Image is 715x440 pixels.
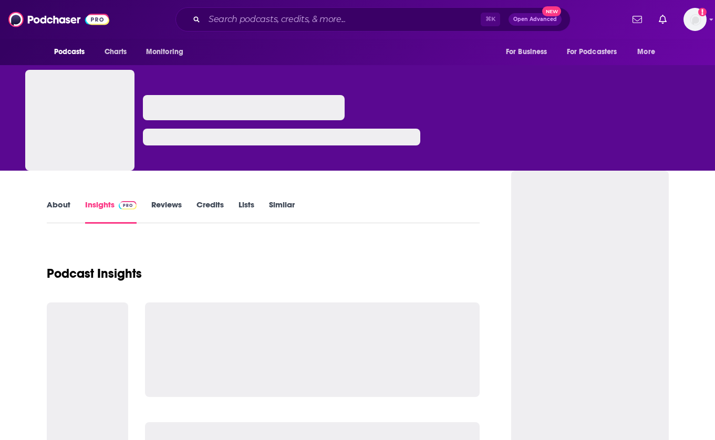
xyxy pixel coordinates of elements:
[54,45,85,59] span: Podcasts
[151,200,182,224] a: Reviews
[542,6,561,16] span: New
[85,200,137,224] a: InsightsPodchaser Pro
[683,8,707,31] img: User Profile
[630,42,668,62] button: open menu
[506,45,547,59] span: For Business
[499,42,561,62] button: open menu
[239,200,254,224] a: Lists
[683,8,707,31] button: Show profile menu
[269,200,295,224] a: Similar
[105,45,127,59] span: Charts
[204,11,481,28] input: Search podcasts, credits, & more...
[98,42,133,62] a: Charts
[655,11,671,28] a: Show notifications dropdown
[560,42,633,62] button: open menu
[637,45,655,59] span: More
[47,266,142,281] h1: Podcast Insights
[698,8,707,16] svg: Add a profile image
[8,9,109,29] img: Podchaser - Follow, Share and Rate Podcasts
[509,13,562,26] button: Open AdvancedNew
[196,200,224,224] a: Credits
[628,11,646,28] a: Show notifications dropdown
[175,7,571,32] div: Search podcasts, credits, & more...
[146,45,183,59] span: Monitoring
[513,17,557,22] span: Open Advanced
[47,200,70,224] a: About
[139,42,197,62] button: open menu
[683,8,707,31] span: Logged in as isabellaN
[119,201,137,209] img: Podchaser Pro
[567,45,617,59] span: For Podcasters
[481,13,500,26] span: ⌘ K
[47,42,99,62] button: open menu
